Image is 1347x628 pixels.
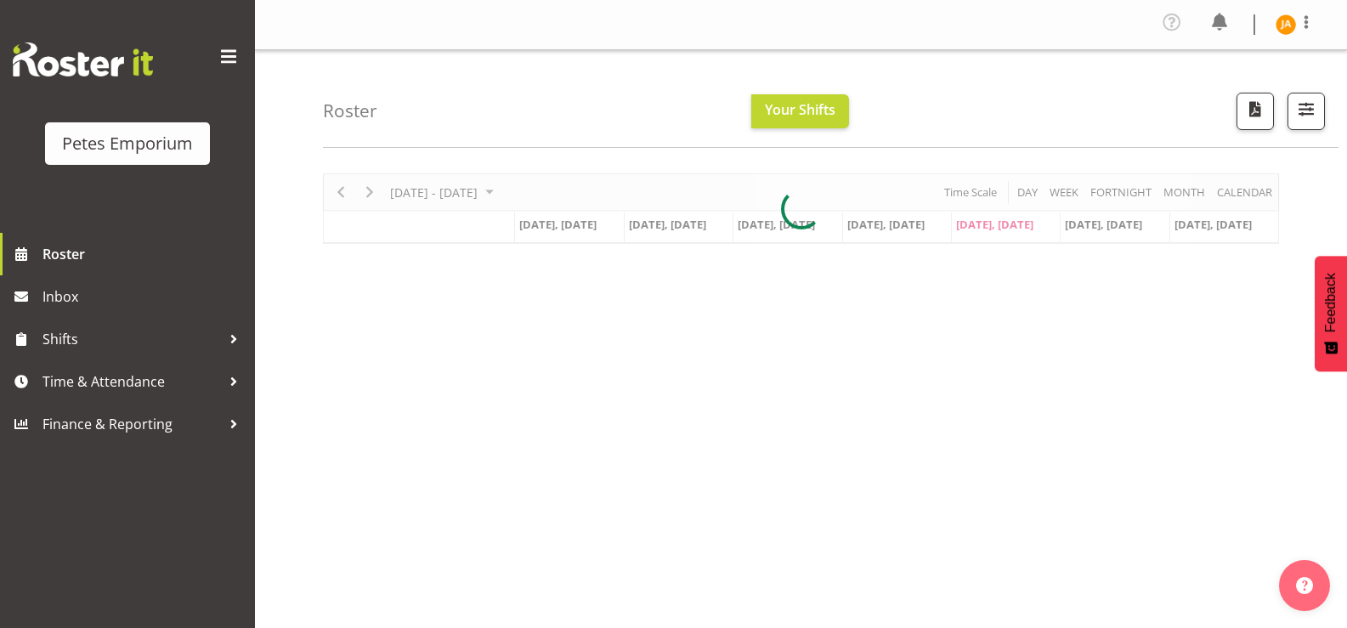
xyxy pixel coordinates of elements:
img: jeseryl-armstrong10788.jpg [1276,14,1296,35]
button: Filter Shifts [1288,93,1325,130]
button: Download a PDF of the roster according to the set date range. [1237,93,1274,130]
span: Time & Attendance [42,369,221,394]
span: Roster [42,241,246,267]
h4: Roster [323,101,377,121]
span: Inbox [42,284,246,309]
img: help-xxl-2.png [1296,577,1313,594]
div: Petes Emporium [62,131,193,156]
span: Feedback [1323,273,1339,332]
span: Your Shifts [765,100,835,119]
span: Shifts [42,326,221,352]
span: Finance & Reporting [42,411,221,437]
button: Feedback - Show survey [1315,256,1347,371]
img: Rosterit website logo [13,42,153,76]
button: Your Shifts [751,94,849,128]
